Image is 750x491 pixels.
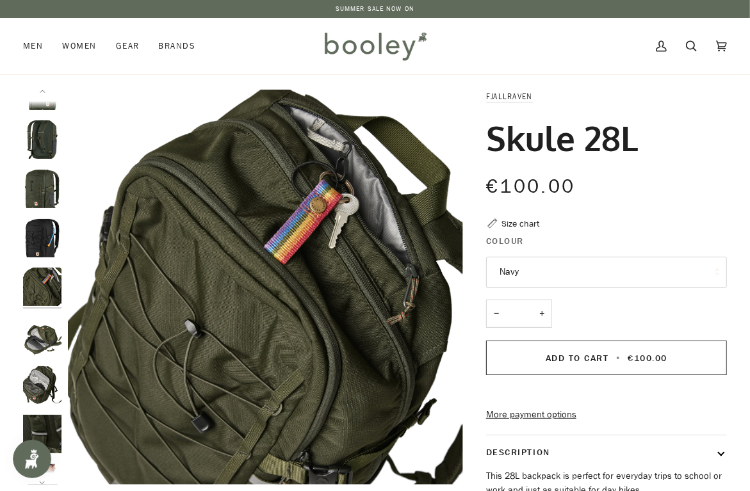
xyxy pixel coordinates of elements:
span: Add to Cart [546,352,609,364]
a: More payment options [486,408,727,422]
img: Fjallraven Skule 28L - Booley Galway [23,120,61,159]
h1: Skule 28L [486,117,639,159]
iframe: Button to open loyalty program pop-up [13,440,51,478]
span: Gear [116,40,140,52]
button: Add to Cart • €100.00 [486,341,727,375]
a: SUMMER SALE NOW ON [336,4,414,13]
img: Fjallraven Skule 28L - Booley Galway [23,268,61,306]
span: • [612,352,624,364]
img: Fjallraven Skule 28L - Booley Galway [23,366,61,405]
a: Brands [149,18,205,74]
img: Fjallraven Skule 28L - Booley Galway [23,170,61,208]
img: Fjallraven Skule 28L - Booley Galway [23,219,61,257]
img: Fjallraven Skule 28L - Booley Galway [68,90,463,485]
input: Quantity [486,300,552,328]
div: Size chart [501,217,539,230]
span: Brands [158,40,195,52]
button: + [532,300,552,328]
img: Fjallraven Skule 28L - Booley Galway [23,317,61,355]
span: €100.00 [628,352,667,364]
img: Booley [319,28,431,65]
span: €100.00 [486,173,576,200]
button: − [486,300,507,328]
span: Colour [486,234,524,248]
a: Women [53,18,106,74]
span: Men [23,40,43,52]
img: Fjallraven Skule 28L - Booley Galway [23,415,61,453]
a: Fjallraven [486,91,533,102]
span: Women [62,40,96,52]
button: Navy [486,257,727,288]
button: Description [486,435,727,469]
a: Gear [106,18,149,74]
a: Men [23,18,53,74]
